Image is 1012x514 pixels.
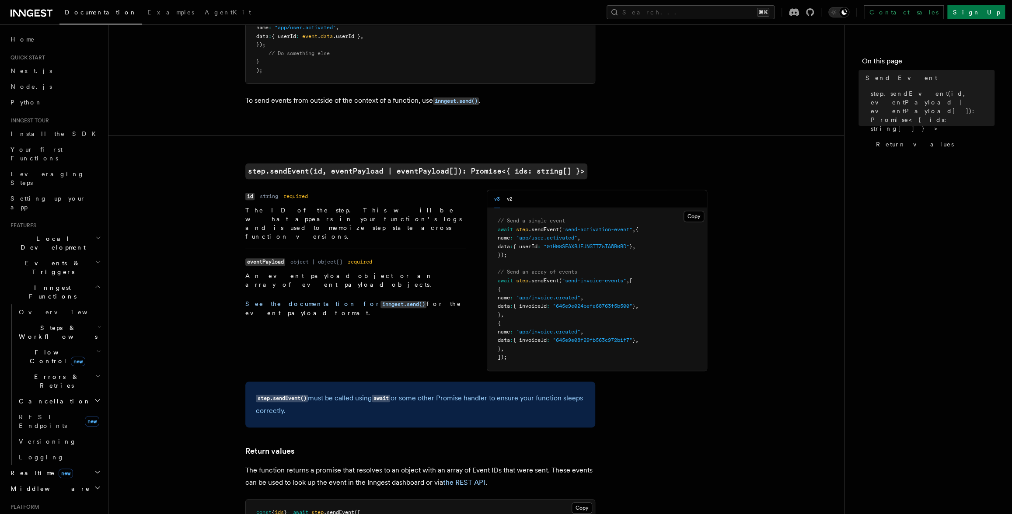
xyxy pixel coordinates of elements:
span: , [360,33,363,39]
span: data [498,243,510,250]
button: Inngest Functions [7,280,103,304]
span: Cancellation [15,397,91,406]
p: The function returns a promise that resolves to an object with an array of Event IDs that were se... [245,464,595,489]
span: , [336,24,339,31]
span: Setting up your app [10,195,86,211]
span: } [498,312,501,318]
span: Python [10,99,42,106]
span: Inngest Functions [7,283,94,301]
span: "645e9e08f29fb563c972b1f7" [553,337,632,343]
span: Your first Functions [10,146,63,162]
span: , [577,235,580,241]
span: Node.js [10,83,52,90]
button: Toggle dark mode [828,7,849,17]
span: data [321,33,333,39]
span: Platform [7,504,39,511]
span: // Send an array of events [498,269,577,275]
span: Inngest tour [7,117,49,124]
div: Inngest Functions [7,304,103,465]
span: , [632,243,635,250]
a: step.sendEvent(id, eventPayload | eventPayload[]): Promise<{ ids: string[] }> [245,163,587,179]
span: new [59,469,73,478]
span: , [635,303,639,309]
a: Sign Up [947,5,1005,19]
span: AgentKit [205,9,251,16]
a: Versioning [15,434,103,449]
span: { invoiceId [513,337,547,343]
span: Quick start [7,54,45,61]
span: Errors & Retries [15,372,95,390]
dd: required [348,258,372,265]
span: } [498,346,501,352]
a: Home [7,31,103,47]
span: name [498,235,510,241]
code: id [245,193,255,200]
a: REST Endpointsnew [15,409,103,434]
span: ( [559,226,562,233]
span: step.sendEvent(id, eventPayload | eventPayload[]): Promise<{ ids: string[] }> [871,89,995,133]
span: "01H08SEAXBJFJNGTTZ5TAWB0BD" [544,243,629,250]
span: : [510,295,513,301]
span: Send Event [865,73,937,82]
span: ( [559,278,562,284]
span: Leveraging Steps [10,170,84,186]
code: inngest.send() [433,97,479,105]
button: Copy [684,211,704,222]
a: Setting up your app [7,191,103,215]
span: , [580,295,583,301]
span: Steps & Workflows [15,323,98,341]
button: Flow Controlnew [15,344,103,369]
span: .sendEvent [528,226,559,233]
span: "send-invoice-events" [562,278,626,284]
dd: required [283,193,308,200]
span: data [256,33,269,39]
span: Events & Triggers [7,259,95,276]
span: name [498,329,510,335]
dd: string [260,193,278,200]
span: "app/user.activated" [275,24,336,31]
span: Middleware [7,484,90,493]
span: : [269,24,272,31]
span: } [629,243,632,250]
span: data [498,337,510,343]
span: Home [10,35,35,44]
span: REST Endpoints [19,413,67,429]
span: step [516,278,528,284]
button: Middleware [7,481,103,497]
a: See the documentation forinngest.send() [245,300,426,307]
p: To send events from outside of the context of a function, use . [245,94,595,107]
span: Local Development [7,234,95,252]
span: "645e9e024befa68763f5b500" [553,303,632,309]
span: ]); [498,354,507,360]
span: "send-activation-event" [562,226,632,233]
a: Node.js [7,79,103,94]
span: "app/invoice.created" [516,329,580,335]
span: : [537,243,541,250]
code: step.sendEvent() [256,395,308,402]
a: Contact sales [864,5,944,19]
a: Your first Functions [7,142,103,166]
span: . [318,33,321,39]
a: inngest.send() [433,96,479,104]
span: , [626,278,629,284]
span: name [256,24,269,31]
a: Leveraging Steps [7,166,103,191]
a: Return values [245,445,294,457]
span: : [296,33,299,39]
span: }); [498,252,507,258]
span: }); [256,42,265,48]
span: { userId [272,33,296,39]
dd: object | object[] [290,258,342,265]
a: Python [7,94,103,110]
span: await [498,278,513,284]
span: name [498,295,510,301]
a: Install the SDK [7,126,103,142]
p: The ID of the step. This will be what appears in your function's logs and is used to memoize step... [245,206,466,241]
a: Examples [142,3,199,24]
span: : [547,303,550,309]
span: step [516,226,528,233]
span: : [547,337,550,343]
a: Logging [15,449,103,465]
span: Return values [876,140,954,149]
